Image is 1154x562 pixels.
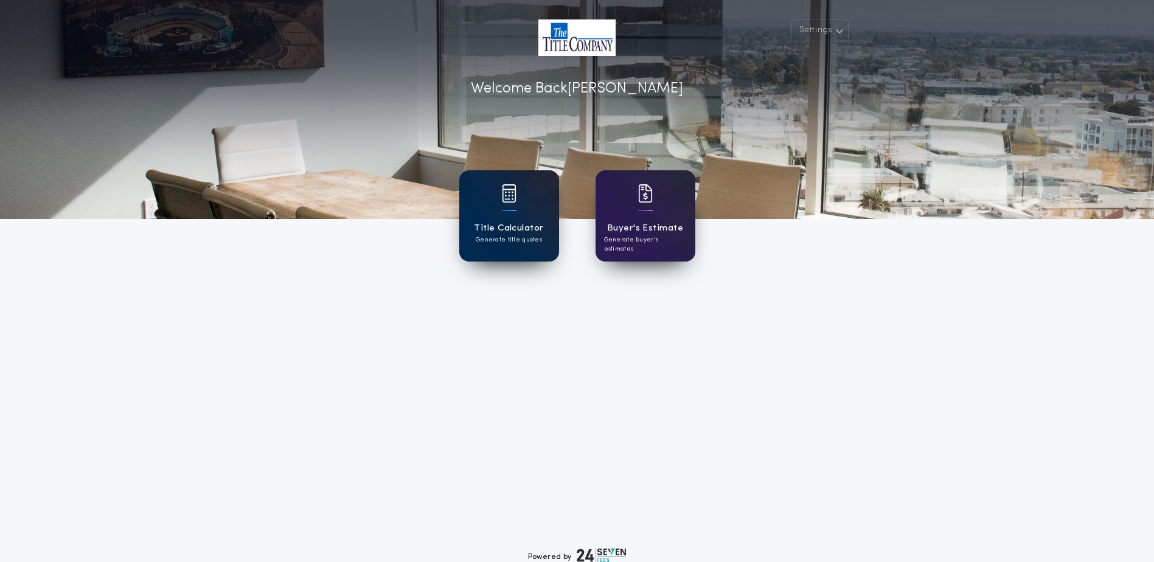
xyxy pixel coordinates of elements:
h1: Title Calculator [474,221,543,235]
img: account-logo [538,19,616,56]
img: card icon [502,184,516,203]
p: Generate title quotes [476,235,542,245]
img: card icon [638,184,653,203]
a: card iconTitle CalculatorGenerate title quotes [459,170,559,262]
h1: Buyer's Estimate [607,221,683,235]
button: Settings [791,19,849,41]
p: Generate buyer's estimates [604,235,687,254]
a: card iconBuyer's EstimateGenerate buyer's estimates [596,170,695,262]
p: Welcome Back [PERSON_NAME] [471,78,683,100]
